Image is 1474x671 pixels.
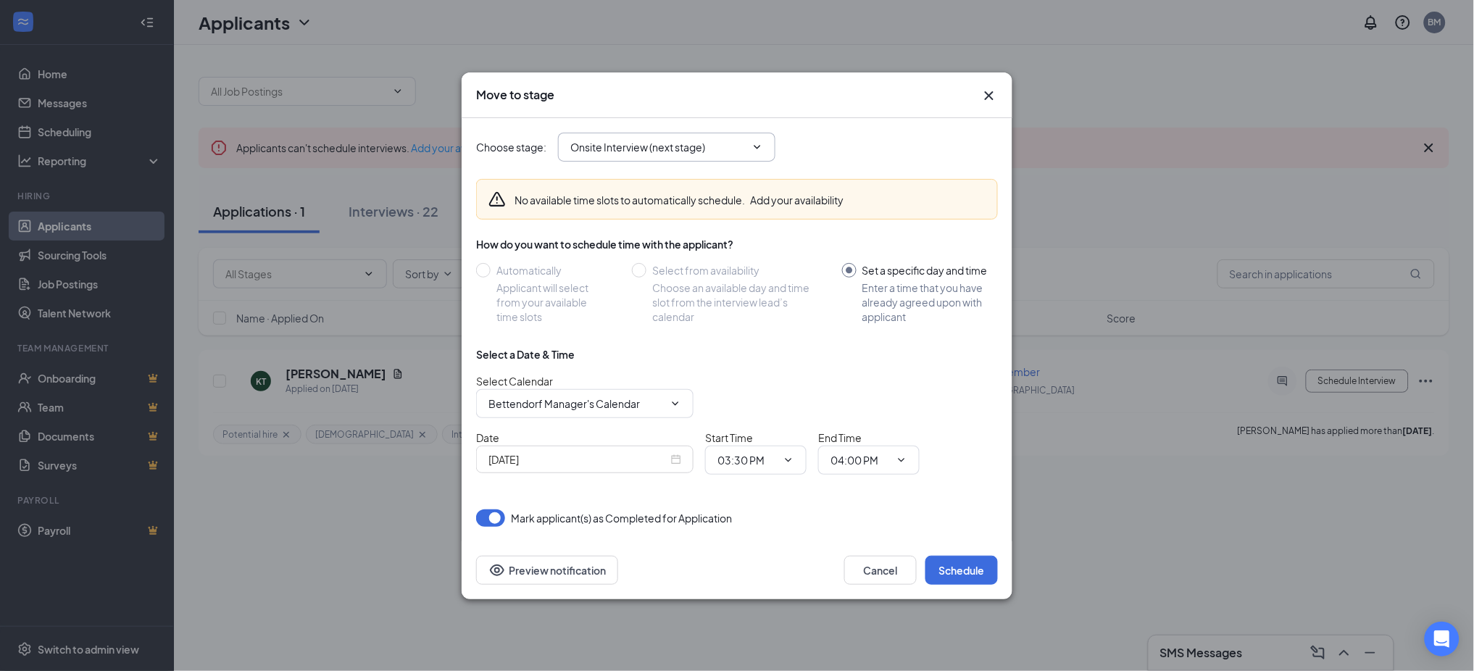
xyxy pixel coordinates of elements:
[783,454,794,466] svg: ChevronDown
[751,141,763,153] svg: ChevronDown
[980,87,998,104] svg: Cross
[476,375,553,388] span: Select Calendar
[844,556,917,585] button: Cancel
[476,347,575,362] div: Select a Date & Time
[515,193,844,207] div: No available time slots to automatically schedule.
[1425,622,1460,657] div: Open Intercom Messenger
[980,87,998,104] button: Close
[717,452,777,468] input: Start time
[830,452,890,468] input: End time
[511,509,732,527] span: Mark applicant(s) as Completed for Application
[925,556,998,585] button: Schedule
[488,191,506,208] svg: Warning
[750,193,844,207] button: Add your availability
[476,139,546,155] span: Choose stage :
[476,556,618,585] button: Preview notificationEye
[896,454,907,466] svg: ChevronDown
[818,431,862,444] span: End Time
[705,431,753,444] span: Start Time
[476,237,998,251] div: How do you want to schedule time with the applicant?
[488,562,506,579] svg: Eye
[670,398,681,409] svg: ChevronDown
[488,451,668,467] input: Oct 15, 2025
[476,431,499,444] span: Date
[476,87,554,103] h3: Move to stage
